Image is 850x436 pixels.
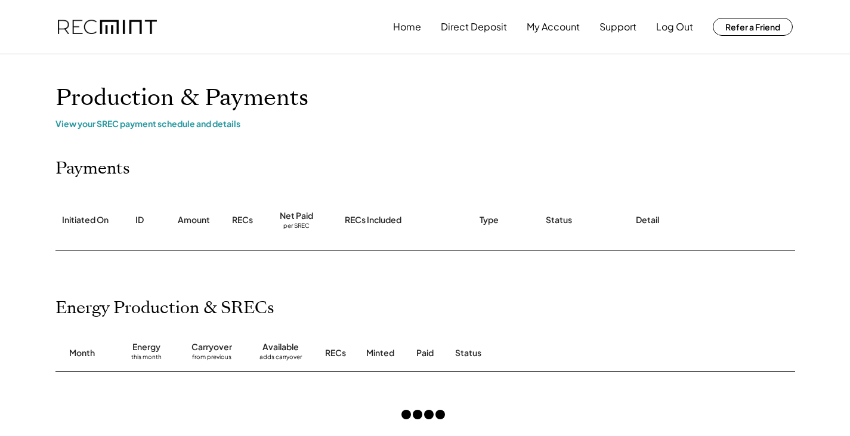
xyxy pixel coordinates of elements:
[58,20,157,35] img: recmint-logotype%403x.png
[131,353,162,365] div: this month
[713,18,793,36] button: Refer a Friend
[441,15,507,39] button: Direct Deposit
[325,347,346,359] div: RECs
[191,341,232,353] div: Carryover
[345,214,401,226] div: RECs Included
[636,214,659,226] div: Detail
[599,15,636,39] button: Support
[135,214,144,226] div: ID
[192,353,231,365] div: from previous
[455,347,658,359] div: Status
[232,214,253,226] div: RECs
[416,347,434,359] div: Paid
[259,353,302,365] div: adds carryover
[480,214,499,226] div: Type
[55,118,795,129] div: View your SREC payment schedule and details
[280,210,313,222] div: Net Paid
[55,298,274,319] h2: Energy Production & SRECs
[527,15,580,39] button: My Account
[546,214,572,226] div: Status
[55,84,795,112] h1: Production & Payments
[393,15,421,39] button: Home
[178,214,210,226] div: Amount
[55,159,130,179] h2: Payments
[132,341,160,353] div: Energy
[656,15,693,39] button: Log Out
[69,347,95,359] div: Month
[262,341,299,353] div: Available
[366,347,394,359] div: Minted
[62,214,109,226] div: Initiated On
[283,222,310,231] div: per SREC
